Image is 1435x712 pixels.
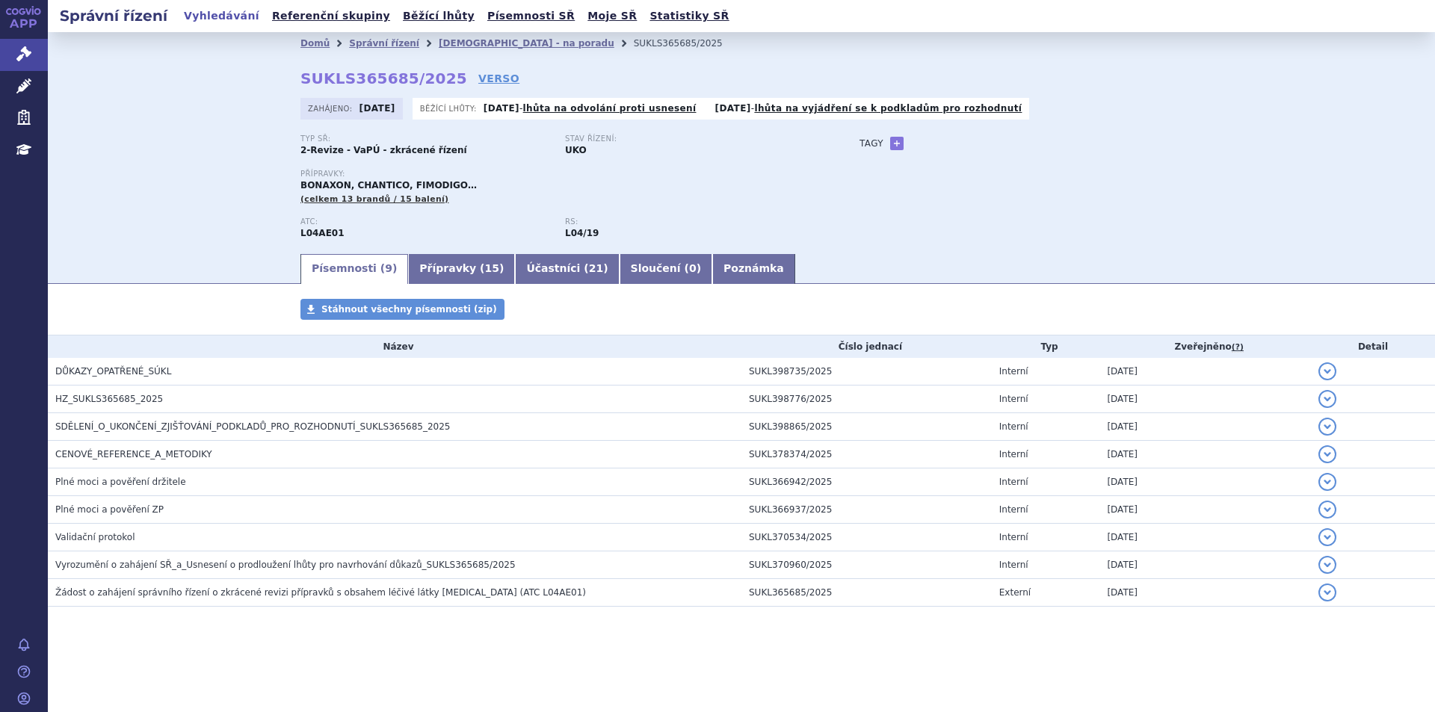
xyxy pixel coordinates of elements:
[1311,335,1435,358] th: Detail
[689,262,697,274] span: 0
[1099,551,1311,579] td: [DATE]
[55,366,171,377] span: DŮKAZY_OPATŘENÉ_SÚKL
[300,69,467,87] strong: SUKLS365685/2025
[300,180,477,191] span: BONAXON, CHANTICO, FIMODIGO…
[55,394,163,404] span: HZ_SUKLS365685_2025
[1099,496,1311,524] td: [DATE]
[48,5,179,26] h2: Správní řízení
[890,137,904,150] a: +
[1232,342,1244,353] abbr: (?)
[634,32,742,55] li: SUKLS365685/2025
[398,6,479,26] a: Běžící lhůty
[999,421,1028,432] span: Interní
[484,102,697,114] p: -
[300,254,408,284] a: Písemnosti (9)
[55,532,135,542] span: Validační protokol
[300,217,550,226] p: ATC:
[55,504,164,515] span: Plné moci a pověření ZP
[55,560,516,570] span: Vyrozumění o zahájení SŘ_a_Usnesení o prodloužení lhůty pro navrhování důkazů_SUKLS365685/2025
[268,6,395,26] a: Referenční skupiny
[741,468,992,496] td: SUKL366942/2025
[300,134,550,143] p: Typ SŘ:
[715,102,1022,114] p: -
[1318,556,1336,574] button: detail
[741,524,992,551] td: SUKL370534/2025
[1318,473,1336,491] button: detail
[715,103,751,114] strong: [DATE]
[48,335,741,358] th: Název
[589,262,603,274] span: 21
[860,134,883,152] h3: Tagy
[300,228,345,238] strong: FINGOLIMOD
[1318,418,1336,436] button: detail
[55,587,586,598] span: Žádost o zahájení správního řízení o zkrácené revizi přípravků s obsahem léčivé látky fingolimod ...
[1099,579,1311,607] td: [DATE]
[741,386,992,413] td: SUKL398776/2025
[300,170,830,179] p: Přípravky:
[999,366,1028,377] span: Interní
[483,6,579,26] a: Písemnosti SŘ
[620,254,712,284] a: Sloučení (0)
[1318,528,1336,546] button: detail
[1099,335,1311,358] th: Zveřejněno
[385,262,392,274] span: 9
[439,38,614,49] a: [DEMOGRAPHIC_DATA] - na poradu
[359,103,395,114] strong: [DATE]
[741,551,992,579] td: SUKL370960/2025
[999,532,1028,542] span: Interní
[1318,362,1336,380] button: detail
[565,217,815,226] p: RS:
[565,228,599,238] strong: fingolimod
[741,335,992,358] th: Číslo jednací
[999,587,1031,598] span: Externí
[321,304,497,315] span: Stáhnout všechny písemnosti (zip)
[1318,501,1336,518] button: detail
[308,102,355,114] span: Zahájeno:
[999,504,1028,515] span: Interní
[565,145,587,155] strong: UKO
[999,560,1028,570] span: Interní
[741,579,992,607] td: SUKL365685/2025
[999,449,1028,459] span: Interní
[1318,583,1336,601] button: detail
[1099,524,1311,551] td: [DATE]
[349,38,419,49] a: Správní řízení
[1099,441,1311,468] td: [DATE]
[741,496,992,524] td: SUKL366937/2025
[478,71,519,86] a: VERSO
[179,6,264,26] a: Vyhledávání
[741,413,992,441] td: SUKL398865/2025
[565,134,815,143] p: Stav řízení:
[300,38,330,49] a: Domů
[741,358,992,386] td: SUKL398735/2025
[523,103,697,114] a: lhůta na odvolání proti usnesení
[712,254,795,284] a: Poznámka
[55,421,450,432] span: SDĚLENÍ_O_UKONČENÍ_ZJIŠŤOVÁNÍ_PODKLADŮ_PRO_ROZHODNUTÍ_SUKLS365685_2025
[992,335,1100,358] th: Typ
[1099,468,1311,496] td: [DATE]
[999,477,1028,487] span: Interní
[515,254,619,284] a: Účastníci (21)
[754,103,1022,114] a: lhůta na vyjádření se k podkladům pro rozhodnutí
[55,477,186,487] span: Plné moci a pověření držitele
[1318,390,1336,408] button: detail
[1099,386,1311,413] td: [DATE]
[999,394,1028,404] span: Interní
[1099,358,1311,386] td: [DATE]
[645,6,733,26] a: Statistiky SŘ
[408,254,515,284] a: Přípravky (15)
[55,449,212,459] span: CENOVÉ_REFERENCE_A_METODIKY
[583,6,641,26] a: Moje SŘ
[1318,445,1336,463] button: detail
[300,299,504,320] a: Stáhnout všechny písemnosti (zip)
[1099,413,1311,441] td: [DATE]
[300,145,467,155] strong: 2-Revize - VaPÚ - zkrácené řízení
[484,103,519,114] strong: [DATE]
[420,102,480,114] span: Běžící lhůty:
[300,194,448,204] span: (celkem 13 brandů / 15 balení)
[485,262,499,274] span: 15
[741,441,992,468] td: SUKL378374/2025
